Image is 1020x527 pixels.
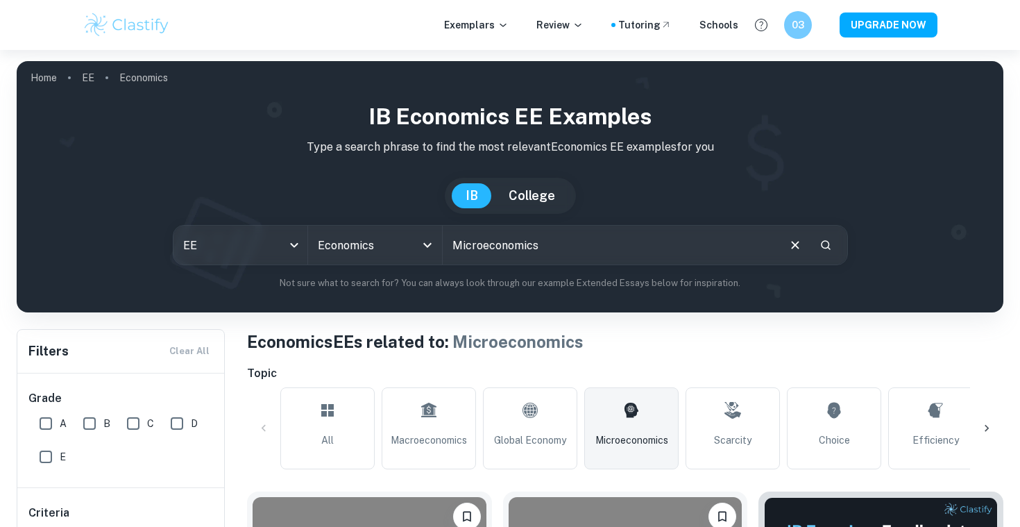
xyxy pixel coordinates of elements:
[814,233,838,257] button: Search
[28,100,992,133] h1: IB Economics EE examples
[103,416,110,431] span: B
[247,365,1003,382] h6: Topic
[28,505,69,521] h6: Criteria
[714,433,751,448] span: Scarcity
[119,70,168,85] p: Economics
[391,433,467,448] span: Macroeconomics
[452,332,584,351] span: Microeconomics
[618,17,672,33] a: Tutoring
[595,433,668,448] span: Microeconomics
[60,416,67,431] span: A
[782,232,808,258] button: Clear
[443,226,776,265] input: E.g. smoking and tax, tariffs, global economy...
[82,68,94,87] a: EE
[418,235,437,255] button: Open
[840,12,937,37] button: UPGRADE NOW
[912,433,959,448] span: Efficiency
[749,13,773,37] button: Help and Feedback
[28,390,214,407] h6: Grade
[173,226,307,265] div: EE
[699,17,738,33] a: Schools
[83,11,171,39] img: Clastify logo
[452,183,492,208] button: IB
[60,449,66,465] span: E
[28,276,992,290] p: Not sure what to search for? You can always look through our example Extended Essays below for in...
[494,433,566,448] span: Global Economy
[495,183,569,208] button: College
[819,433,850,448] span: Choice
[147,416,154,431] span: C
[31,68,57,87] a: Home
[444,17,509,33] p: Exemplars
[191,416,198,431] span: D
[790,17,806,33] h6: 03
[247,329,1003,354] h1: Economics EEs related to:
[28,139,992,156] p: Type a search phrase to find the most relevant Economics EE examples for you
[28,342,69,361] h6: Filters
[17,61,1003,312] img: profile cover
[784,11,812,39] button: 03
[321,433,334,448] span: All
[536,17,584,33] p: Review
